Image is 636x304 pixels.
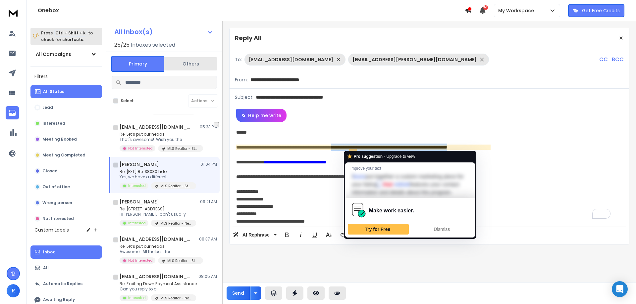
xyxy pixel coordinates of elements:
p: Reply All [235,33,261,43]
button: AI Rephrase [232,228,278,241]
button: All Status [30,85,102,98]
p: Re: [EXT] Re: 38030 Lido [120,169,196,174]
p: Not Interested [42,216,74,221]
button: Send [227,286,250,300]
p: Hi [PERSON_NAME], I don't usually [120,212,196,217]
p: Can you reply to all [120,286,197,292]
p: Not Interested [128,258,153,263]
h3: Filters [30,72,102,81]
button: Underline (Ctrl+U) [308,228,321,241]
p: Subject: [235,94,253,101]
button: Meeting Completed [30,149,102,162]
p: Wrong person [42,200,72,205]
label: Select [121,98,134,104]
p: My Workspace [498,7,537,14]
button: More Text [322,228,335,241]
button: Interested [30,117,102,130]
p: From: [235,76,248,83]
p: MLS Realtor - Stale Listing [160,184,192,189]
p: Re: Let’s put our heads [120,244,199,249]
p: CC [599,56,608,64]
p: All [43,265,49,271]
button: R [7,284,20,297]
p: Not Interested [128,146,153,151]
h3: Custom Labels [34,227,69,233]
p: Interested [128,221,146,226]
p: Awesome! All the best for [120,249,199,254]
p: [EMAIL_ADDRESS][PERSON_NAME][DOMAIN_NAME] [352,56,477,63]
button: All Campaigns [30,48,102,61]
p: MLS Realtor - New Listing [160,296,192,301]
p: 05:33 PM [200,124,217,130]
span: 50 [483,5,488,10]
button: All [30,261,102,275]
p: Meeting Booked [42,137,77,142]
p: Re: Let’s put our heads [120,132,199,137]
button: Lead [30,101,102,114]
p: BCC [612,56,624,64]
p: Awaiting Reply [43,297,75,302]
p: Closed [42,168,58,174]
p: All Status [43,89,64,94]
h1: [PERSON_NAME] [120,198,159,205]
div: Open Intercom Messenger [612,281,628,297]
p: Get Free Credits [582,7,620,14]
p: Interested [42,121,65,126]
p: Inbox [43,249,55,255]
p: Automatic Replies [43,281,82,286]
p: Yes, we have a different [120,174,196,180]
h3: Inboxes selected [131,41,175,49]
p: Press to check for shortcuts. [41,30,93,43]
button: Automatic Replies [30,277,102,290]
p: That's awesome! Wish you the [120,137,199,142]
p: Out of office [42,184,70,190]
button: Not Interested [30,212,102,225]
button: Wrong person [30,196,102,209]
button: Meeting Booked [30,133,102,146]
button: All Inbox(s) [109,25,218,38]
h1: [EMAIL_ADDRESS][DOMAIN_NAME] [120,236,192,242]
h1: [EMAIL_ADDRESS][DOMAIN_NAME] [120,124,192,130]
p: Interested [128,183,146,188]
p: Re: Exciting Down Payment Assistance [120,281,197,286]
button: Get Free Credits [568,4,624,17]
p: MLS Realtor - Stale Listing [167,146,199,151]
button: Out of office [30,180,102,194]
button: Insert Link (Ctrl+K) [338,228,350,241]
p: Lead [42,105,53,110]
button: Primary [111,56,164,72]
p: 01:04 PM [200,162,217,167]
h1: [PERSON_NAME] [120,161,159,168]
p: To: [235,56,242,63]
button: Closed [30,164,102,178]
p: 08:37 AM [199,237,217,242]
div: To enrich screen reader interactions, please activate Accessibility in Grammarly extension settings [230,122,629,225]
h1: All Inbox(s) [114,28,153,35]
p: 08:05 AM [198,274,217,279]
p: Interested [128,295,146,300]
span: 25 / 25 [114,41,130,49]
button: Help me write [236,109,287,122]
img: logo [7,7,20,19]
button: Inbox [30,245,102,259]
p: 09:21 AM [200,199,217,204]
h1: [EMAIL_ADDRESS][DOMAIN_NAME] +1 [120,273,192,280]
p: Re: [STREET_ADDRESS] [120,206,196,212]
h1: All Campaigns [36,51,71,58]
p: [EMAIL_ADDRESS][DOMAIN_NAME] [249,56,333,63]
h1: Onebox [38,7,465,15]
p: MLS Realtor - Stale Listing [167,258,199,263]
p: MLS Realtor - New Listing [160,221,192,226]
span: AI Rephrase [241,232,271,238]
span: Ctrl + Shift + k [54,29,86,37]
button: Others [164,57,217,71]
button: Italic (Ctrl+I) [294,228,307,241]
p: Meeting Completed [42,152,85,158]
